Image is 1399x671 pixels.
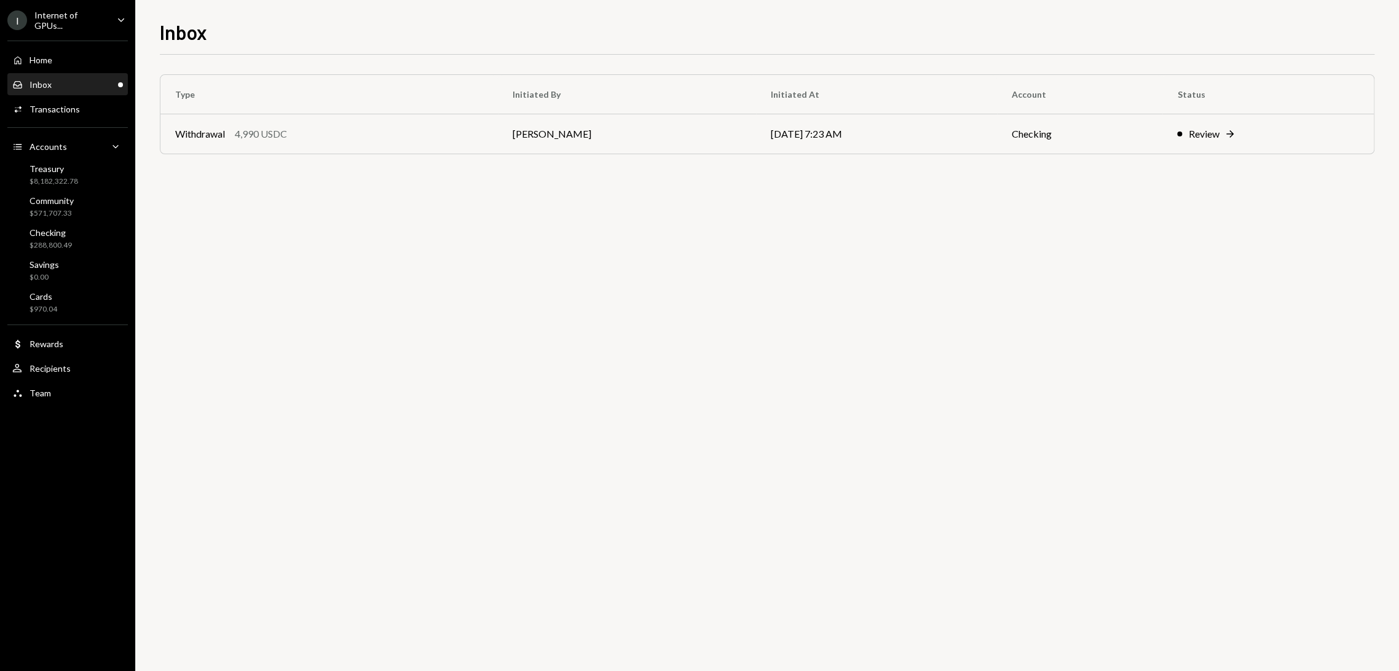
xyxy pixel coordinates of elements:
div: $8,182,322.78 [30,176,78,187]
div: $288,800.49 [30,240,72,251]
th: Initiated At [756,75,996,114]
th: Initiated By [498,75,756,114]
div: Internet of GPUs... [34,10,107,31]
a: Accounts [7,135,128,157]
a: Savings$0.00 [7,256,128,285]
a: Checking$288,800.49 [7,224,128,253]
th: Type [160,75,498,114]
div: Accounts [30,141,67,152]
div: $0.00 [30,272,59,283]
a: Inbox [7,73,128,95]
a: Treasury$8,182,322.78 [7,160,128,189]
div: Inbox [30,79,52,90]
div: Home [30,55,52,65]
a: Cards$970.04 [7,288,128,317]
td: Checking [997,114,1163,154]
div: Cards [30,291,57,302]
div: Treasury [30,163,78,174]
a: Community$571,707.33 [7,192,128,221]
div: Checking [30,227,72,238]
div: Recipients [30,363,71,374]
td: [DATE] 7:23 AM [756,114,996,154]
div: $970.04 [30,304,57,315]
div: Rewards [30,339,63,349]
div: $571,707.33 [30,208,74,219]
a: Transactions [7,98,128,120]
h1: Inbox [160,20,207,44]
a: Recipients [7,357,128,379]
a: Home [7,49,128,71]
th: Status [1162,75,1374,114]
div: Transactions [30,104,80,114]
div: Community [30,195,74,206]
th: Account [997,75,1163,114]
div: Withdrawal [175,127,225,141]
a: Rewards [7,332,128,355]
div: I [7,10,27,30]
div: Team [30,388,51,398]
div: Review [1188,127,1219,141]
div: Savings [30,259,59,270]
div: 4,990 USDC [235,127,287,141]
td: [PERSON_NAME] [498,114,756,154]
a: Team [7,382,128,404]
